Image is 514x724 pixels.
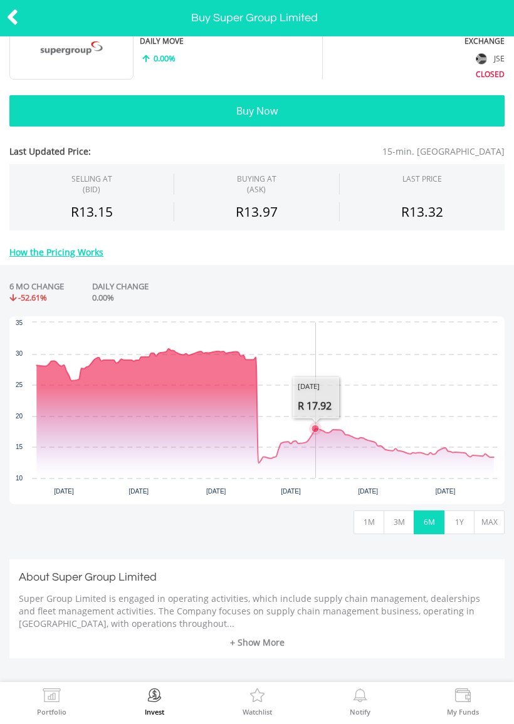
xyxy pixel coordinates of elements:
[354,510,384,534] button: 1M
[24,17,118,80] img: EQU.ZA.SPG.png
[312,425,319,432] path: Friday, 11 Jul 2025, 17.92.
[154,53,176,64] span: 0.00%
[9,145,216,158] span: Last Updated Price:
[129,488,149,495] text: [DATE]
[436,488,456,495] text: [DATE]
[243,688,272,715] a: Watchlist
[140,36,322,46] div: DAILY MOVE
[9,316,505,504] div: Chart. Highcharts interactive chart.
[16,443,23,450] text: 15
[19,592,495,630] p: Super Group Limited is engaged in operating activities, which include supply chain management, de...
[447,708,479,715] label: My Funds
[16,381,23,388] text: 25
[19,569,495,586] h3: About Super Group Limited
[476,53,487,64] img: flag
[16,475,23,482] text: 10
[71,203,113,220] span: R13.15
[145,688,164,706] img: Invest Now
[237,184,276,195] span: (ASK)
[9,316,505,504] svg: Interactive chart
[206,488,226,495] text: [DATE]
[92,281,196,292] div: DAILY CHANGE
[323,36,505,46] div: EXCHANGE
[237,173,276,195] span: BUYING AT
[9,95,505,127] button: Buy Now
[37,688,66,715] a: Portfolio
[19,636,495,649] a: + Show More
[358,488,378,495] text: [DATE]
[18,292,47,303] span: -52.61%
[42,688,61,706] img: View Portfolio
[494,53,505,64] span: JSE
[281,488,301,495] text: [DATE]
[323,67,505,80] div: CLOSED
[9,680,505,702] span: Learn more about Super Group Limited
[402,173,442,184] div: LAST PRICE
[16,350,23,357] text: 30
[71,173,112,195] div: SELLING AT
[243,708,272,715] label: Watchlist
[16,413,23,420] text: 20
[350,688,370,706] img: View Notifications
[350,688,370,715] a: Notify
[447,688,479,715] a: My Funds
[9,281,64,292] div: 6 MO CHANGE
[145,708,164,715] label: Invest
[37,708,66,715] label: Portfolio
[350,708,370,715] label: Notify
[414,510,444,534] button: 6M
[248,688,267,706] img: Watchlist
[216,145,505,158] span: 15-min. [GEOGRAPHIC_DATA]
[474,510,505,534] button: MAX
[236,203,278,220] span: R13.97
[444,510,475,534] button: 1Y
[145,688,164,715] a: Invest
[401,203,443,220] span: R13.32
[453,688,473,706] img: View Funds
[92,292,114,303] span: 0.00%
[16,319,23,326] text: 35
[384,510,414,534] button: 3M
[9,246,103,258] a: How the Pricing Works
[54,488,74,495] text: [DATE]
[71,184,112,195] span: (BID)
